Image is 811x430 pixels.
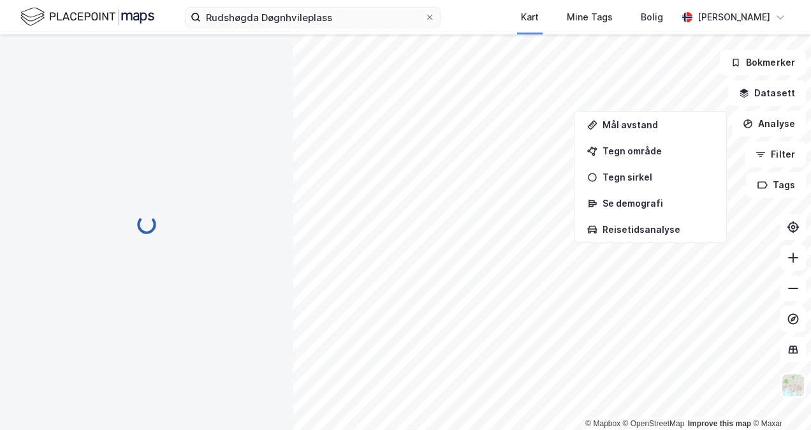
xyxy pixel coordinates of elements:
[20,6,154,28] img: logo.f888ab2527a4732fd821a326f86c7f29.svg
[603,198,713,209] div: Se demografi
[567,10,613,25] div: Mine Tags
[521,10,539,25] div: Kart
[603,224,713,235] div: Reisetidsanalyse
[603,172,713,182] div: Tegn sirkel
[201,8,425,27] input: Søk på adresse, matrikkel, gårdeiere, leietakere eller personer
[698,10,770,25] div: [PERSON_NAME]
[641,10,663,25] div: Bolig
[747,369,811,430] iframe: Chat Widget
[688,419,751,428] a: Improve this map
[623,419,685,428] a: OpenStreetMap
[603,145,713,156] div: Tegn område
[747,369,811,430] div: Kontrollprogram for chat
[585,419,620,428] a: Mapbox
[747,172,806,198] button: Tags
[745,142,806,167] button: Filter
[728,80,806,106] button: Datasett
[136,214,157,235] img: spinner.a6d8c91a73a9ac5275cf975e30b51cfb.svg
[603,119,713,130] div: Mål avstand
[732,111,806,137] button: Analyse
[720,50,806,75] button: Bokmerker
